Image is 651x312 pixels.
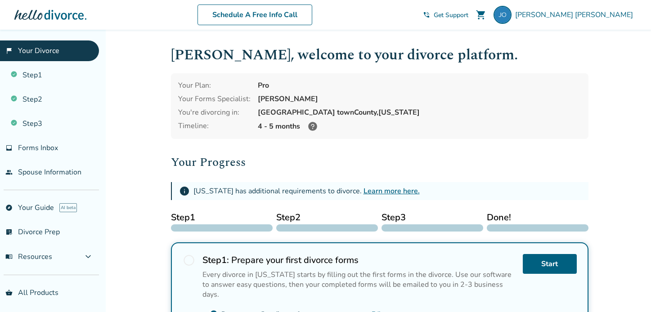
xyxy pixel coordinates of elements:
[523,254,577,274] a: Start
[198,4,312,25] a: Schedule A Free Info Call
[487,211,588,224] span: Done!
[18,143,58,153] span: Forms Inbox
[83,251,94,262] span: expand_more
[5,47,13,54] span: flag_2
[434,11,468,19] span: Get Support
[178,80,251,90] div: Your Plan:
[202,254,516,266] h2: Prepare your first divorce forms
[171,44,588,66] h1: [PERSON_NAME] , welcome to your divorce platform.
[5,144,13,152] span: inbox
[476,9,486,20] span: shopping_cart
[258,80,581,90] div: Pro
[5,228,13,236] span: list_alt_check
[423,11,430,18] span: phone_in_talk
[515,10,637,20] span: [PERSON_NAME] [PERSON_NAME]
[171,153,588,171] h2: Your Progress
[364,186,420,196] a: Learn more here.
[202,270,516,299] div: Every divorce in [US_STATE] starts by filling out the first forms in the divorce. Use our softwar...
[171,211,273,224] span: Step 1
[258,94,581,104] div: [PERSON_NAME]
[606,269,651,312] iframe: Chat Widget
[5,289,13,296] span: shopping_basket
[202,254,229,266] strong: Step 1 :
[5,169,13,176] span: people
[258,121,581,132] div: 4 - 5 months
[193,186,420,196] div: [US_STATE] has additional requirements to divorce.
[5,252,52,262] span: Resources
[258,107,581,117] div: [GEOGRAPHIC_DATA] town County, [US_STATE]
[178,94,251,104] div: Your Forms Specialist:
[382,211,483,224] span: Step 3
[276,211,378,224] span: Step 2
[5,253,13,260] span: menu_book
[183,254,195,267] span: radio_button_unchecked
[178,107,251,117] div: You're divorcing in:
[178,121,251,132] div: Timeline:
[5,204,13,211] span: explore
[423,11,468,19] a: phone_in_talkGet Support
[494,6,512,24] img: jobrien737@yahoo.com
[179,186,190,196] span: info
[59,203,77,212] span: AI beta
